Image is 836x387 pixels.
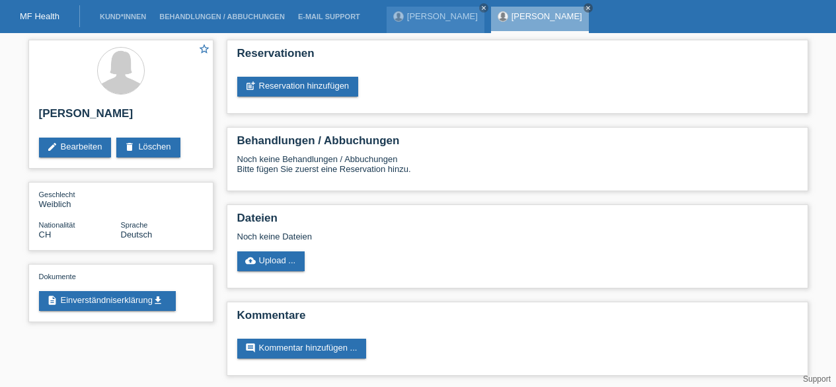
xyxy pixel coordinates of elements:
[153,13,291,21] a: Behandlungen / Abbuchungen
[93,13,153,21] a: Kund*innen
[585,5,591,11] i: close
[39,138,112,157] a: editBearbeiten
[237,339,367,359] a: commentKommentar hinzufügen ...
[116,138,180,157] a: deleteLöschen
[237,212,798,232] h2: Dateien
[407,11,478,21] a: [PERSON_NAME]
[237,251,305,271] a: cloud_uploadUpload ...
[39,189,121,209] div: Weiblich
[237,77,359,97] a: post_addReservation hinzufügen
[198,43,210,57] a: star_border
[479,3,488,13] a: close
[245,81,256,91] i: post_add
[245,255,256,266] i: cloud_upload
[47,295,57,306] i: description
[512,11,582,21] a: [PERSON_NAME]
[121,230,153,239] span: Deutsch
[121,221,148,229] span: Sprache
[237,232,641,241] div: Noch keine Dateien
[153,295,163,306] i: get_app
[39,273,76,280] span: Dokumente
[237,134,798,154] h2: Behandlungen / Abbuchungen
[39,291,176,311] a: descriptionEinverständniserklärungget_app
[47,142,57,152] i: edit
[803,374,831,384] a: Support
[237,309,798,329] h2: Kommentare
[237,154,798,184] div: Noch keine Behandlungen / Abbuchungen Bitte fügen Sie zuerst eine Reservation hinzu.
[39,230,52,239] span: Schweiz
[198,43,210,55] i: star_border
[584,3,593,13] a: close
[291,13,367,21] a: E-Mail Support
[39,221,75,229] span: Nationalität
[245,343,256,353] i: comment
[39,191,75,198] span: Geschlecht
[480,5,487,11] i: close
[237,47,798,67] h2: Reservationen
[20,11,59,21] a: MF Health
[39,107,203,127] h2: [PERSON_NAME]
[124,142,135,152] i: delete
